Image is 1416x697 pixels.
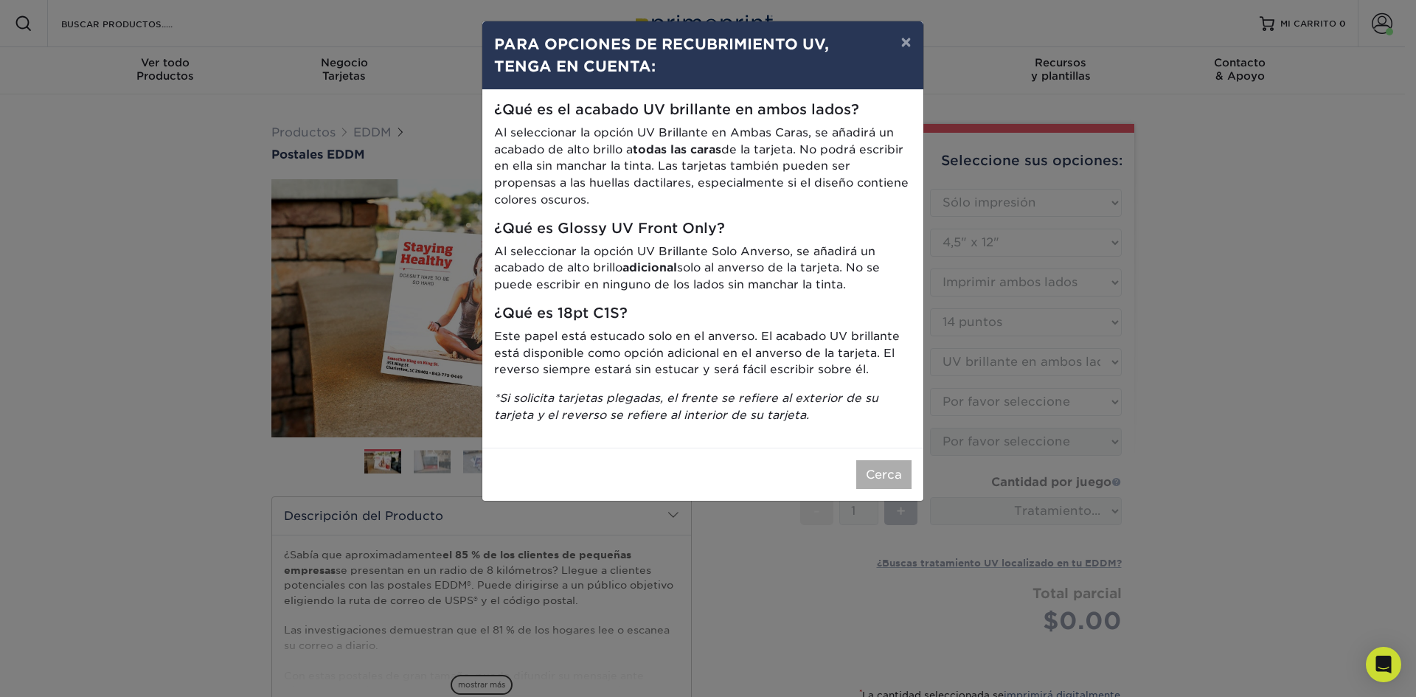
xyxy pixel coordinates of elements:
font: todas las caras [633,142,721,156]
font: adicional [622,260,677,274]
font: ¿Qué es Glossy UV Front Only? [494,220,725,237]
font: PARA OPCIONES DE RECUBRIMIENTO UV, TENGA EN CUENTA: [494,35,829,75]
font: × [900,31,911,52]
button: Cerca [856,460,912,489]
font: *Si solicita tarjetas plegadas, el frente se refiere al exterior de su tarjeta y el reverso se re... [494,391,878,422]
font: ¿Qué es 18pt C1S? [494,305,628,322]
font: Al seleccionar la opción UV Brillante en Ambas Caras, se añadirá un acabado de alto brillo a [494,125,894,156]
font: de la tarjeta. No podrá escribir en ella sin manchar la tinta. Las tarjetas también pueden ser pr... [494,142,909,207]
font: ¿Qué es el acabado UV brillante en ambos lados? [494,101,859,118]
font: Este papel está estucado solo en el anverso. El acabado UV brillante está disponible como opción ... [494,329,900,377]
font: Al seleccionar la opción UV Brillante Solo Anverso, se añadirá un acabado de alto brillo [494,244,875,275]
font: Cerca [866,468,902,482]
div: Abrir Intercom Messenger [1366,647,1401,682]
font: solo al anverso de la tarjeta. No se puede escribir en ninguno de los lados sin manchar la tinta. [494,260,880,291]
